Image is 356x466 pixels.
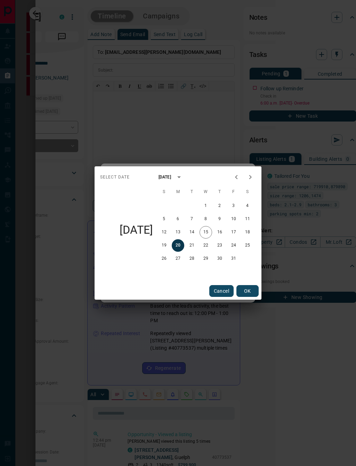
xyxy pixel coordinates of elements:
[241,213,254,225] button: 11
[227,239,240,252] button: 24
[241,185,254,199] span: Saturday
[227,185,240,199] span: Friday
[158,185,170,199] span: Sunday
[158,226,170,239] button: 12
[172,252,184,265] button: 27
[227,226,240,239] button: 17
[236,285,259,297] button: OK
[213,185,226,199] span: Thursday
[213,239,226,252] button: 23
[227,252,240,265] button: 31
[243,170,257,184] button: Next month
[186,226,198,239] button: 14
[200,226,212,239] button: 15
[213,226,226,239] button: 16
[172,226,184,239] button: 13
[200,185,212,199] span: Wednesday
[158,252,170,265] button: 26
[229,170,243,184] button: Previous month
[172,213,184,225] button: 6
[227,213,240,225] button: 10
[200,213,212,225] button: 8
[100,203,172,256] h4: [DATE]
[200,252,212,265] button: 29
[159,174,171,180] div: [DATE]
[213,252,226,265] button: 30
[186,239,198,252] button: 21
[209,285,234,297] button: Cancel
[186,252,198,265] button: 28
[213,213,226,225] button: 9
[172,239,184,252] button: 20
[200,239,212,252] button: 22
[186,213,198,225] button: 7
[241,200,254,212] button: 4
[173,171,185,183] button: calendar view is open, switch to year view
[158,239,170,252] button: 19
[158,213,170,225] button: 5
[186,185,198,199] span: Tuesday
[200,200,212,212] button: 1
[100,172,130,183] span: Select date
[227,200,240,212] button: 3
[241,239,254,252] button: 25
[213,200,226,212] button: 2
[172,185,184,199] span: Monday
[241,226,254,239] button: 18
